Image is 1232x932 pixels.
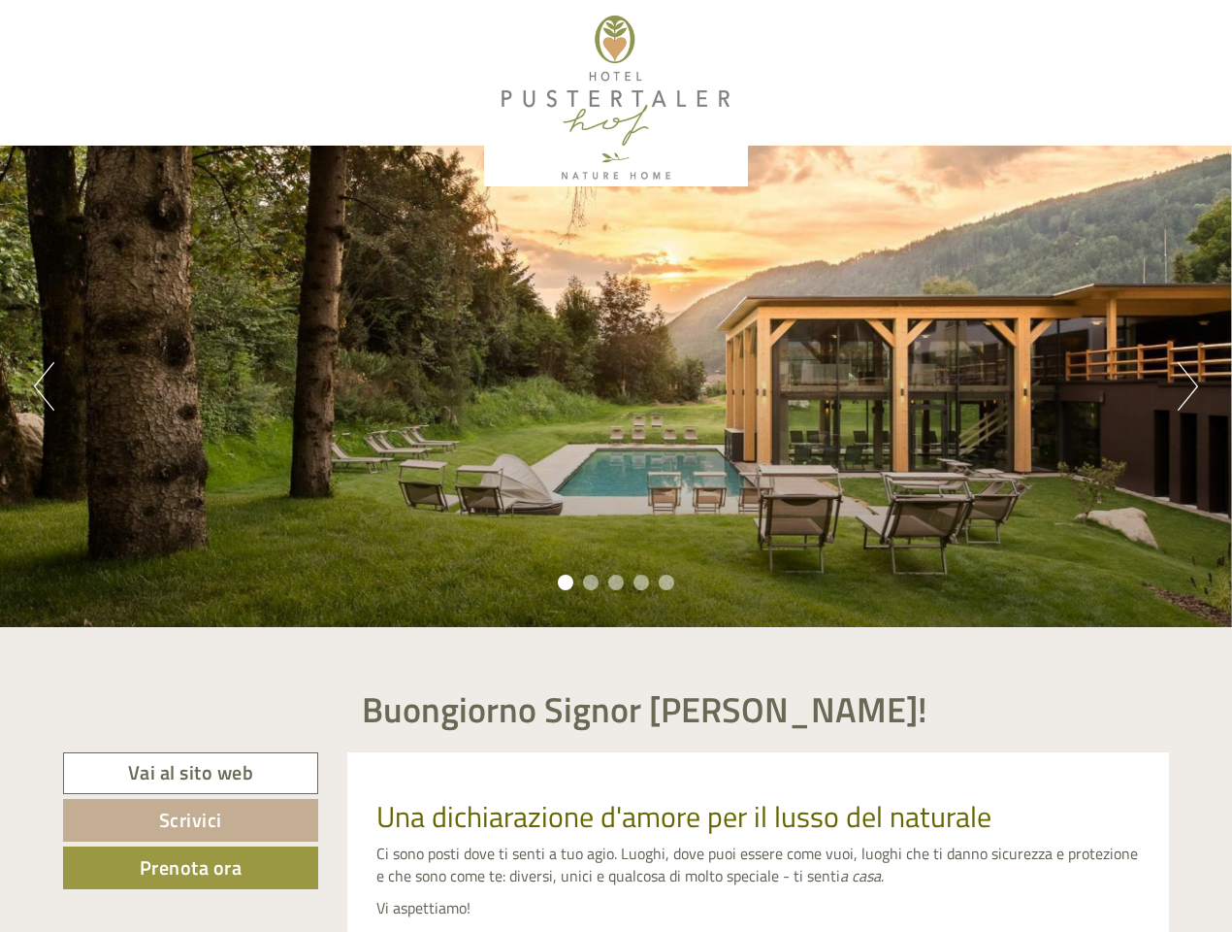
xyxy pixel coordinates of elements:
[362,690,927,729] h1: Buongiorno Signor [PERSON_NAME]!
[376,794,991,839] span: Una dichiarazione d'amore per il lusso del naturale
[63,799,318,842] a: Scrivici
[852,864,881,887] em: casa
[63,847,318,889] a: Prenota ora
[63,752,318,794] a: Vai al sito web
[840,864,848,887] em: a
[1178,362,1198,411] button: Next
[376,843,1141,887] p: Ci sono posti dove ti senti a tuo agio. Luoghi, dove puoi essere come vuoi, luoghi che ti danno s...
[34,362,54,411] button: Previous
[376,897,1141,919] p: Vi aspettiamo!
